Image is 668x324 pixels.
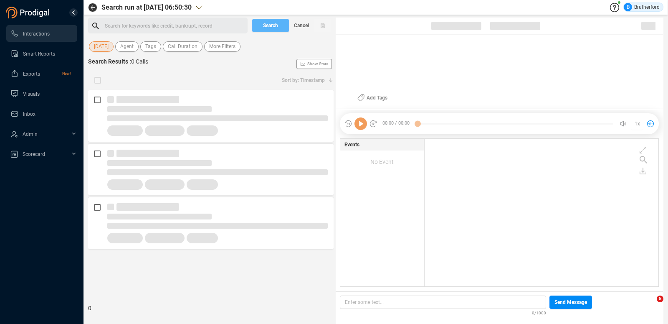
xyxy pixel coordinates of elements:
button: Add Tags [352,91,392,105]
span: 0 Calls [131,58,148,65]
span: [DATE] [94,41,109,52]
div: No Event [340,151,424,173]
a: Inbox [10,105,71,122]
button: Call Duration [163,41,202,52]
span: Search run at [DATE] 06:50:30 [101,3,192,13]
img: prodigal-logo [6,7,52,18]
span: Send Message [554,296,587,309]
span: B [627,3,630,11]
a: Interactions [10,25,71,42]
span: Cancel [294,19,309,32]
a: Smart Reports [10,45,71,62]
span: Visuals [23,91,40,97]
span: More Filters [209,41,235,52]
button: Show Stats [296,59,332,69]
button: Tags [140,41,161,52]
span: Search Results : [88,58,131,65]
span: Inbox [23,111,35,117]
span: Events [344,141,359,148]
div: grid [429,141,658,286]
span: Add Tags [367,91,387,105]
span: 5 [657,296,663,302]
li: Inbox [6,105,77,122]
a: ExportsNew! [10,65,71,82]
button: Send Message [549,296,592,309]
span: New! [62,65,71,82]
span: Scorecard [23,151,45,157]
span: 00:00 / 00:00 [377,117,417,130]
span: Exports [23,71,40,77]
li: Interactions [6,25,77,42]
span: Tags [145,41,156,52]
span: Agent [120,41,134,52]
button: Cancel [289,19,314,32]
li: Visuals [6,85,77,102]
div: 0 [88,57,334,324]
span: Interactions [23,31,50,37]
a: Visuals [10,85,71,102]
span: Admin [23,131,38,137]
span: Call Duration [168,41,197,52]
span: Show Stats [307,14,328,114]
button: Agent [115,41,139,52]
button: [DATE] [89,41,114,52]
button: 1x [631,118,643,130]
li: Exports [6,65,77,82]
span: 1x [635,117,640,130]
button: Sort by: Timestamp [277,74,334,87]
button: More Filters [204,41,240,52]
span: 0/1000 [532,309,546,316]
div: Brutherford [624,3,660,11]
iframe: Intercom live chat [640,296,660,316]
li: Smart Reports [6,45,77,62]
span: Smart Reports [23,51,55,57]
